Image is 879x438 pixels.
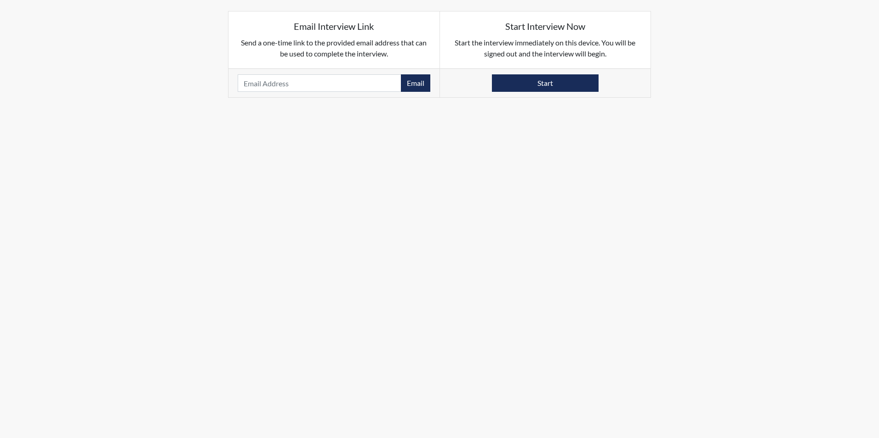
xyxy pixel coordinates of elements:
[492,74,599,92] button: Start
[238,74,401,92] input: Email Address
[449,21,642,32] h5: Start Interview Now
[238,37,430,59] p: Send a one-time link to the provided email address that can be used to complete the interview.
[238,21,430,32] h5: Email Interview Link
[449,37,642,59] p: Start the interview immediately on this device. You will be signed out and the interview will begin.
[401,74,430,92] button: Email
